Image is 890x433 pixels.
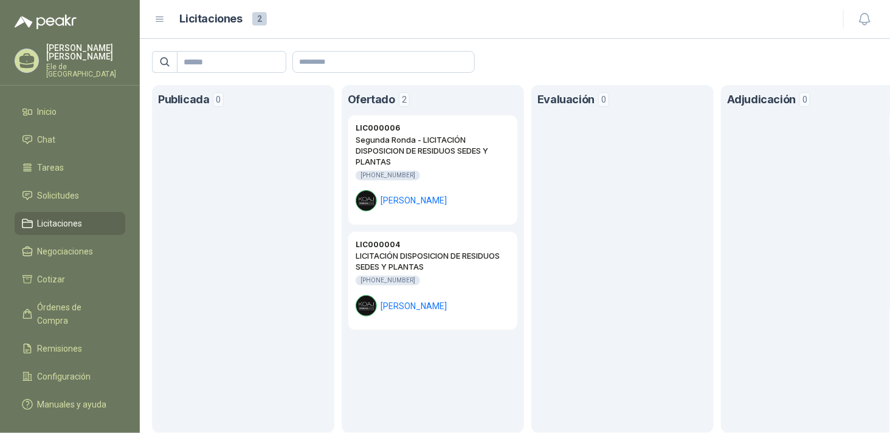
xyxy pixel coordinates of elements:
[356,134,510,167] h2: Segunda Ronda - LICITACIÓN DISPOSICION DE RESIDUOS SEDES Y PLANTAS
[38,161,64,174] span: Tareas
[15,212,125,235] a: Licitaciones
[348,115,518,225] a: LIC000006Segunda Ronda - LICITACIÓN DISPOSICION DE RESIDUOS SEDES Y PLANTAS[PHONE_NUMBER]Company ...
[38,217,83,230] span: Licitaciones
[15,15,77,29] img: Logo peakr
[38,133,56,146] span: Chat
[15,337,125,360] a: Remisiones
[356,191,376,211] img: Company Logo
[356,250,510,272] h2: LICITACIÓN DISPOSICION DE RESIDUOS SEDES Y PLANTAS
[399,92,410,107] span: 2
[15,100,125,123] a: Inicio
[180,10,243,28] h1: Licitaciones
[15,365,125,388] a: Configuración
[799,92,810,107] span: 0
[356,171,420,180] div: [PHONE_NUMBER]
[381,194,447,207] span: [PERSON_NAME]
[15,393,125,416] a: Manuales y ayuda
[38,189,80,202] span: Solicitudes
[15,184,125,207] a: Solicitudes
[46,63,125,78] p: Ele de [GEOGRAPHIC_DATA]
[348,231,518,331] a: LIC000004LICITACIÓN DISPOSICION DE RESIDUOS SEDES Y PLANTAS[PHONE_NUMBER]Company Logo[PERSON_NAME]
[356,276,420,285] div: [PHONE_NUMBER]
[38,105,57,118] span: Inicio
[38,342,83,355] span: Remisiones
[537,91,595,109] h1: Evaluación
[15,296,125,332] a: Órdenes de Compra
[46,44,125,61] p: [PERSON_NAME] [PERSON_NAME]
[15,240,125,263] a: Negociaciones
[356,296,376,316] img: Company Logo
[38,398,107,411] span: Manuales y ayuda
[15,268,125,291] a: Cotizar
[598,92,609,107] span: 0
[348,91,395,109] h1: Ofertado
[252,12,267,26] span: 2
[38,245,94,258] span: Negociaciones
[727,91,796,109] h1: Adjudicación
[15,128,125,151] a: Chat
[356,123,400,134] h3: LIC000006
[38,273,66,286] span: Cotizar
[356,239,400,251] h3: LIC000004
[38,370,91,383] span: Configuración
[213,92,224,107] span: 0
[381,299,447,313] span: [PERSON_NAME]
[158,91,209,109] h1: Publicada
[15,156,125,179] a: Tareas
[38,301,114,327] span: Órdenes de Compra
